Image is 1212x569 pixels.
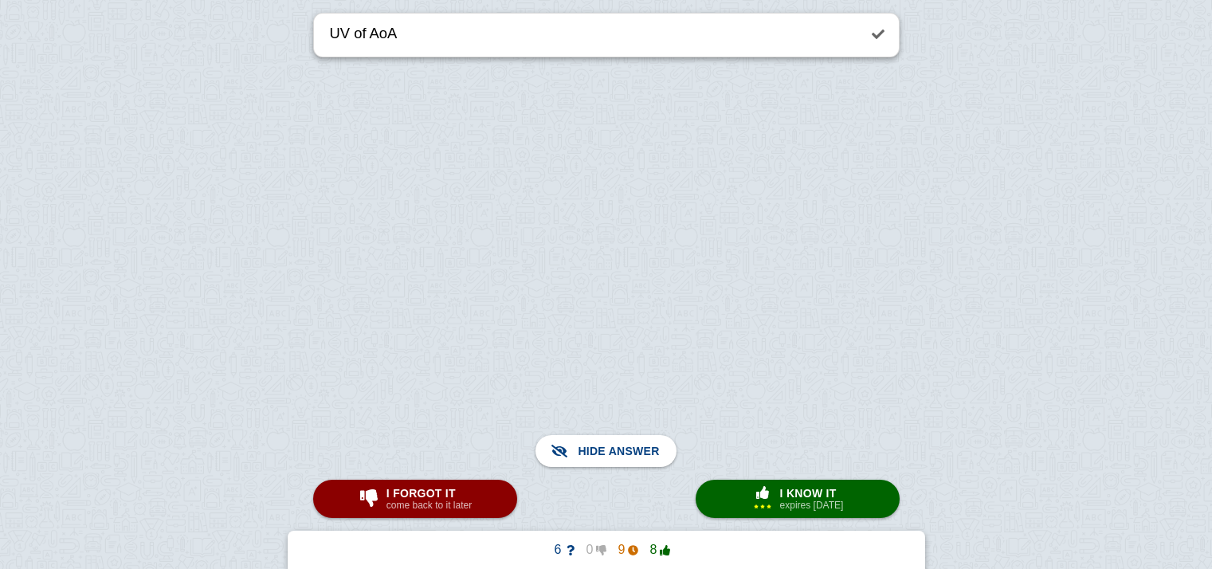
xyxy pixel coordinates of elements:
[638,543,670,557] span: 8
[386,487,472,500] span: I forgot it
[313,480,517,518] button: I forgot itcome back to it later
[535,435,676,467] button: Hide answer
[386,500,472,511] small: come back to it later
[530,537,683,563] button: 6098
[575,543,606,557] span: 0
[780,500,844,511] small: expires [DATE]
[696,480,900,518] button: I know itexpires [DATE]
[606,543,638,557] span: 9
[327,14,857,57] textarea: UV of AoA
[780,487,844,500] span: I know it
[543,543,575,557] span: 6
